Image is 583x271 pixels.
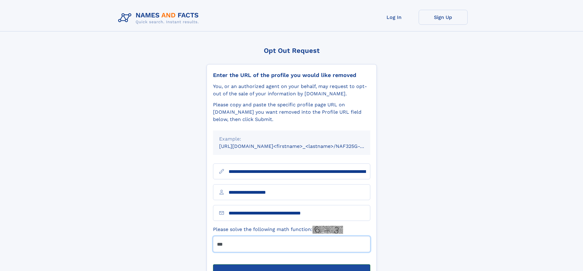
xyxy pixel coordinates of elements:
[419,10,468,25] a: Sign Up
[213,226,343,234] label: Please solve the following math function:
[213,101,370,123] div: Please copy and paste the specific profile page URL on [DOMAIN_NAME] you want removed into the Pr...
[213,83,370,97] div: You, or an authorized agent on your behalf, may request to opt-out of the sale of your informatio...
[370,10,419,25] a: Log In
[219,135,364,143] div: Example:
[219,143,382,149] small: [URL][DOMAIN_NAME]<firstname>_<lastname>/NAF325G-xxxxxxxx
[116,10,204,26] img: Logo Names and Facts
[213,72,370,79] div: Enter the URL of the profile you would like removed
[207,47,377,54] div: Opt Out Request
